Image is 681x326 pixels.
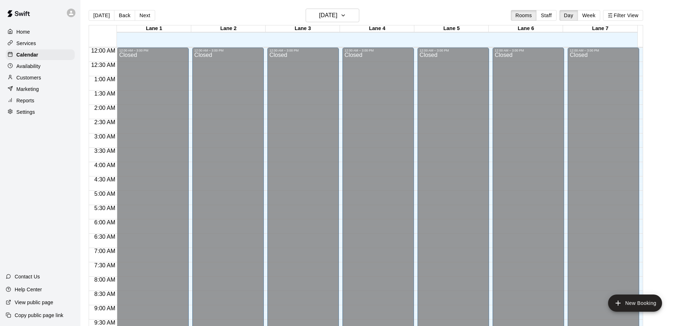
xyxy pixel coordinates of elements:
span: 12:00 AM [89,48,117,54]
p: Contact Us [15,273,40,280]
button: Rooms [511,10,537,21]
button: [DATE] [89,10,114,21]
p: Copy public page link [15,312,63,319]
span: 2:00 AM [93,105,117,111]
p: Help Center [15,286,42,293]
button: Back [114,10,135,21]
span: 3:00 AM [93,133,117,140]
p: Marketing [16,86,39,93]
div: 12:00 AM – 3:00 PM [345,49,412,52]
span: 1:00 AM [93,76,117,82]
a: Settings [6,107,75,117]
p: View public page [15,299,53,306]
div: Lane 7 [563,25,637,32]
div: Lane 1 [117,25,191,32]
span: 3:30 AM [93,148,117,154]
span: 12:30 AM [89,62,117,68]
a: Customers [6,72,75,83]
span: 5:30 AM [93,205,117,211]
div: Lane 5 [414,25,489,32]
button: add [608,295,662,312]
span: 7:30 AM [93,262,117,268]
button: Week [578,10,600,21]
span: 6:00 AM [93,219,117,225]
div: 12:00 AM – 3:00 PM [194,49,262,52]
div: Lane 4 [340,25,414,32]
p: Customers [16,74,41,81]
a: Services [6,38,75,49]
span: 5:00 AM [93,191,117,197]
span: 7:00 AM [93,248,117,254]
span: 1:30 AM [93,91,117,97]
span: 4:30 AM [93,176,117,183]
div: Lane 2 [191,25,266,32]
div: 12:00 AM – 3:00 PM [420,49,487,52]
button: Filter View [603,10,643,21]
div: 12:00 AM – 3:00 PM [270,49,337,52]
span: 9:00 AM [93,305,117,311]
span: 8:30 AM [93,291,117,297]
p: Reports [16,97,34,104]
h6: [DATE] [319,10,337,20]
a: Availability [6,61,75,72]
div: Lane 6 [489,25,563,32]
a: Reports [6,95,75,106]
p: Home [16,28,30,35]
span: 4:00 AM [93,162,117,168]
div: 12:00 AM – 3:00 PM [495,49,562,52]
span: 2:30 AM [93,119,117,125]
span: 9:30 AM [93,320,117,326]
div: Lane 3 [266,25,340,32]
a: Calendar [6,49,75,60]
a: Home [6,26,75,37]
p: Settings [16,108,35,116]
p: Availability [16,63,41,70]
p: Calendar [16,51,38,58]
button: Next [135,10,155,21]
p: Services [16,40,36,47]
button: Staff [536,10,557,21]
div: 12:00 AM – 3:00 PM [570,49,637,52]
button: [DATE] [306,9,359,22]
span: 8:00 AM [93,277,117,283]
span: 6:30 AM [93,234,117,240]
a: Marketing [6,84,75,94]
div: 12:00 AM – 3:00 PM [119,49,186,52]
button: Day [559,10,578,21]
